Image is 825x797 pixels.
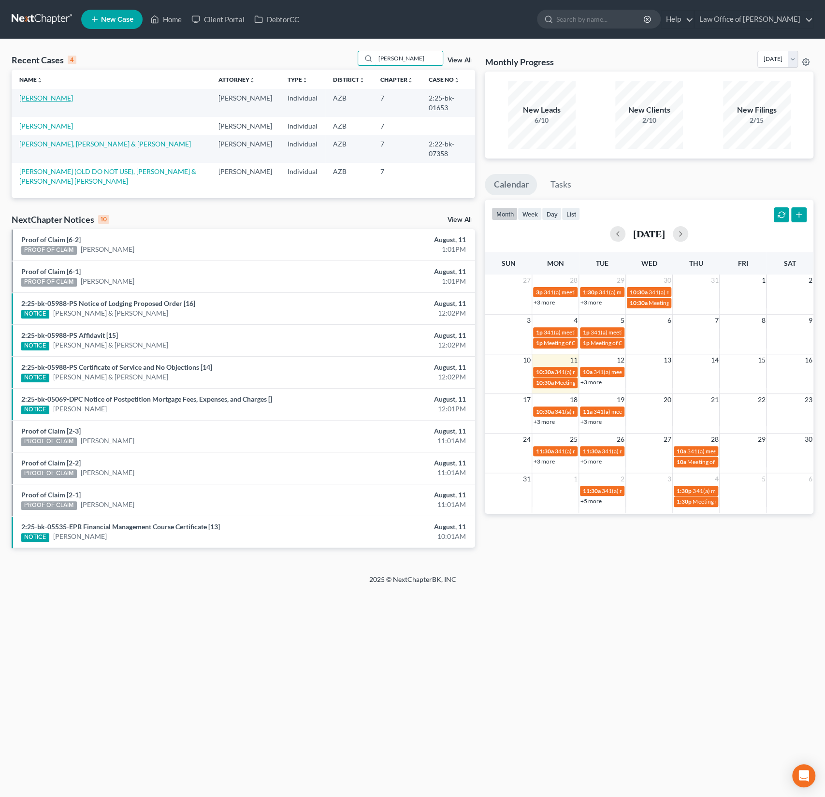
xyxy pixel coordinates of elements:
div: 12:02PM [324,340,465,350]
span: 28 [709,434,719,445]
div: 6/10 [508,116,576,125]
span: 10:30a [630,289,648,296]
span: 3 [526,315,532,326]
div: NextChapter Notices [12,214,109,225]
input: Search by name... [375,51,443,65]
a: +3 more [534,299,555,306]
span: 25 [569,434,579,445]
td: AZB [325,117,373,135]
span: 341(a) meeting for [PERSON_NAME] [593,368,687,376]
span: 7 [713,315,719,326]
span: 28 [569,275,579,286]
span: 1:30p [677,498,692,505]
td: AZB [325,163,373,190]
span: 26 [616,434,625,445]
td: 7 [373,163,421,190]
span: 31 [709,275,719,286]
span: 2 [808,275,813,286]
button: day [542,207,562,220]
a: 2:25-bk-05069-DPC Notice of Postpetition Mortgage Fees, Expenses, and Charges [] [21,395,272,403]
span: 17 [522,394,532,406]
div: August, 11 [324,394,465,404]
span: 341(a) meeting for [PERSON_NAME] [602,448,695,455]
span: 23 [804,394,813,406]
a: Tasks [541,174,579,195]
div: August, 11 [324,267,465,276]
a: [PERSON_NAME] [53,532,107,541]
span: 2 [620,473,625,485]
span: 4 [713,473,719,485]
span: 5 [620,315,625,326]
a: [PERSON_NAME] [81,245,134,254]
div: New Leads [508,104,576,116]
div: NOTICE [21,533,49,542]
span: 14 [709,354,719,366]
div: New Filings [723,104,791,116]
div: 2/10 [615,116,683,125]
a: +3 more [534,418,555,425]
span: 12 [616,354,625,366]
a: [PERSON_NAME] [19,94,73,102]
a: Proof of Claim [2-3] [21,427,81,435]
a: 2:25-bk-05988-PS Affidavit [15] [21,331,118,339]
span: 10a [677,458,686,465]
div: NOTICE [21,374,49,382]
div: 2/15 [723,116,791,125]
span: 341(a) meeting for [PERSON_NAME] [602,487,695,494]
i: unfold_more [37,77,43,83]
span: Meeting of Creditors for [PERSON_NAME] [555,379,662,386]
span: 27 [663,434,672,445]
a: [PERSON_NAME] [81,276,134,286]
div: 2025 © NextChapterBK, INC [137,575,688,592]
button: week [518,207,542,220]
a: Case Nounfold_more [429,76,460,83]
span: 30 [663,275,672,286]
div: 1:01PM [324,245,465,254]
div: New Clients [615,104,683,116]
div: PROOF OF CLAIM [21,246,77,255]
a: 2:25-bk-05988-PS Notice of Lodging Proposed Order [16] [21,299,195,307]
td: Individual [280,135,325,162]
a: +3 more [580,378,602,386]
a: [PERSON_NAME] [53,404,107,414]
div: 11:01AM [324,468,465,478]
td: 2:22-bk-07358 [421,135,475,162]
button: list [562,207,580,220]
td: 7 [373,117,421,135]
span: 3 [666,473,672,485]
div: 11:01AM [324,500,465,509]
span: Sun [501,259,515,267]
i: unfold_more [454,77,460,83]
span: 20 [663,394,672,406]
a: +3 more [580,299,602,306]
a: Proof of Claim [2-2] [21,459,81,467]
a: +3 more [580,418,602,425]
span: 8 [760,315,766,326]
a: DebtorCC [249,11,304,28]
span: 15 [756,354,766,366]
span: 11:30a [583,487,601,494]
a: +5 more [580,458,602,465]
span: 341(a) meeting for [PERSON_NAME] [591,329,684,336]
span: 11:30a [583,448,601,455]
div: August, 11 [324,522,465,532]
span: 3p [536,289,543,296]
span: 341(a) meeting for [PERSON_NAME] [693,487,786,494]
span: 29 [756,434,766,445]
td: Individual [280,89,325,116]
span: Tue [596,259,608,267]
a: [PERSON_NAME] & [PERSON_NAME] [53,372,168,382]
span: 1p [536,339,543,347]
span: 10a [583,368,593,376]
a: [PERSON_NAME] & [PERSON_NAME] [53,308,168,318]
div: 12:01PM [324,404,465,414]
div: PROOF OF CLAIM [21,437,77,446]
span: 1:30p [677,487,692,494]
span: 341(a) meeting for [PERSON_NAME] [593,408,687,415]
td: 7 [373,89,421,116]
a: Law Office of [PERSON_NAME] [695,11,813,28]
span: Sat [784,259,796,267]
span: 19 [616,394,625,406]
div: 11:01AM [324,436,465,446]
a: [PERSON_NAME] [81,500,134,509]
